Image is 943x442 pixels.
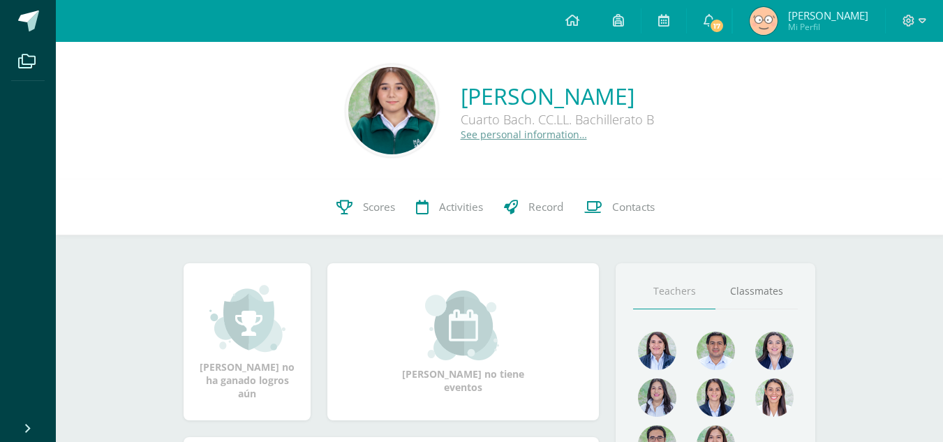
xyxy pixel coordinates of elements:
[363,200,395,214] span: Scores
[612,200,655,214] span: Contacts
[461,128,587,141] a: See personal information…
[406,179,493,235] a: Activities
[528,200,563,214] span: Record
[633,274,715,309] a: Teachers
[461,81,654,111] a: [PERSON_NAME]
[326,179,406,235] a: Scores
[697,378,735,417] img: d4e0c534ae446c0d00535d3bb96704e9.png
[638,332,676,370] img: 4477f7ca9110c21fc6bc39c35d56baaa.png
[198,283,297,400] div: [PERSON_NAME] no ha ganado logros aún
[788,8,868,22] span: [PERSON_NAME]
[209,283,285,353] img: achievement_small.png
[439,200,483,214] span: Activities
[697,332,735,370] img: 1e7bfa517bf798cc96a9d855bf172288.png
[788,21,868,33] span: Mi Perfil
[348,67,436,154] img: 4974d8c1439a3230c6db459f73ac5a04.png
[715,274,798,309] a: Classmates
[394,290,533,394] div: [PERSON_NAME] no tiene eventos
[755,332,794,370] img: 468d0cd9ecfcbce804e3ccd48d13f1ad.png
[461,111,654,128] div: Cuarto Bach. CC.LL. Bachillerato B
[709,18,725,34] span: 17
[638,378,676,417] img: 1934cc27df4ca65fd091d7882280e9dd.png
[750,7,778,35] img: 7e6ee117349d8757d7b0695c6bbfd6af.png
[493,179,574,235] a: Record
[755,378,794,417] img: 38d188cc98c34aa903096de2d1c9671e.png
[574,179,665,235] a: Contacts
[425,290,501,360] img: event_small.png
